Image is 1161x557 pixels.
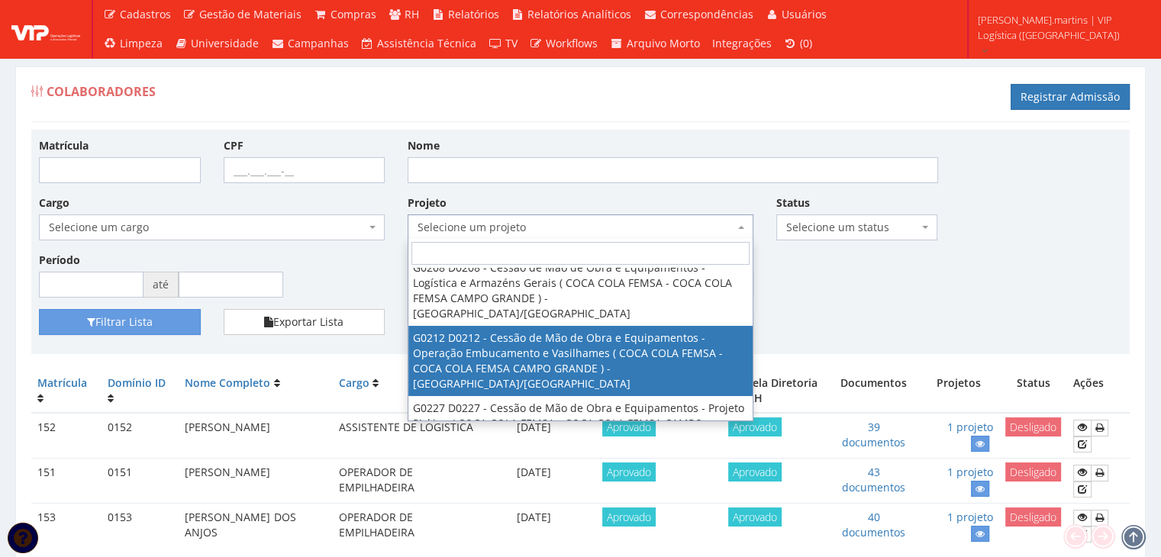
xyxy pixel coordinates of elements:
td: 153 [31,504,102,549]
span: Aprovado [728,507,782,526]
span: Desligado [1005,507,1061,526]
a: 1 projeto [947,420,993,434]
td: 151 [31,459,102,504]
span: Arquivo Morto [627,36,700,50]
span: Cadastros [120,7,171,21]
td: OPERADOR DE EMPILHADEIRA [333,459,492,504]
span: Desligado [1005,417,1061,436]
a: 1 projeto [947,510,993,524]
a: 43 documentos [842,465,905,494]
a: Registrar Admissão [1011,84,1130,110]
span: Desligado [1005,462,1061,481]
a: Assistência Técnica [355,29,483,58]
label: CPF [224,138,243,153]
span: Selecione um status [786,220,919,235]
a: Nome Completo [185,375,270,390]
span: Universidade [191,36,259,50]
td: [PERSON_NAME] [179,413,332,459]
span: Aprovado [728,417,782,436]
span: [PERSON_NAME].martins | VIP Logística ([GEOGRAPHIC_DATA]) [978,12,1141,43]
a: Workflows [524,29,605,58]
span: (0) [800,36,812,50]
td: 0153 [102,504,179,549]
span: Aprovado [602,507,656,526]
span: Selecione um projeto [418,220,734,235]
a: Cargo [339,375,369,390]
a: TV [482,29,524,58]
span: Selecione um cargo [39,214,385,240]
span: Usuários [782,7,827,21]
td: [DATE] [491,504,577,549]
span: Relatórios Analíticos [527,7,631,21]
a: Limpeza [97,29,169,58]
button: Exportar Lista [224,309,385,335]
td: 0152 [102,413,179,459]
td: ASSISTENTE DE LOGISTICA [333,413,492,459]
span: Aprovado [602,417,656,436]
td: 152 [31,413,102,459]
span: Gestão de Materiais [199,7,302,21]
label: Matrícula [39,138,89,153]
span: Colaboradores [47,83,156,100]
td: [PERSON_NAME] [179,459,332,504]
td: [PERSON_NAME] DOS ANJOS [179,504,332,549]
a: 1 projeto [947,465,993,479]
a: Arquivo Morto [604,29,706,58]
span: Aprovado [728,462,782,481]
a: Domínio ID [108,375,166,390]
input: ___.___.___-__ [224,157,385,183]
a: 40 documentos [842,510,905,539]
span: TV [505,36,518,50]
span: Relatórios [448,7,499,21]
td: OPERADOR DE EMPILHADEIRA [333,504,492,549]
th: Documentos [829,369,919,413]
span: Workflows [546,36,598,50]
span: Selecione um status [776,214,938,240]
span: Compras [331,7,376,21]
span: Selecione um cargo [49,220,366,235]
th: Aprovado pela Diretoria RH [681,369,829,413]
li: G0212 D0212 - Cessão de Mão de Obra e Equipamentos - Operação Embucamento e Vasilhames ( COCA COL... [408,326,753,396]
button: Filtrar Lista [39,309,201,335]
span: Campanhas [288,36,349,50]
a: Universidade [169,29,266,58]
a: Integrações [706,29,778,58]
span: RH [405,7,419,21]
a: (0) [778,29,819,58]
li: G0208 D0208 - Cessão de Mão de Obra e Equipamentos - Logística e Armazéns Gerais ( COCA COLA FEMS... [408,256,753,326]
span: Limpeza [120,36,163,50]
th: Status [999,369,1067,413]
td: 0151 [102,459,179,504]
label: Período [39,253,80,268]
span: Assistência Técnica [377,36,476,50]
label: Projeto [408,195,447,211]
a: 39 documentos [842,420,905,449]
td: [DATE] [491,459,577,504]
span: Correspondências [660,7,753,21]
span: Aprovado [602,462,656,481]
span: Selecione um projeto [408,214,753,240]
a: Matrícula [37,375,87,390]
span: Integrações [712,36,772,50]
span: até [144,272,179,298]
td: [DATE] [491,413,577,459]
th: Projetos [918,369,999,413]
label: Nome [408,138,440,153]
label: Status [776,195,810,211]
a: Campanhas [265,29,355,58]
th: Ações [1067,369,1130,413]
img: logo [11,18,80,40]
li: G0227 D0227 - Cessão de Mão de Obra e Equipamentos - Projeto Picking ( COCA COLA FEMSA - COCA COL... [408,396,753,451]
label: Cargo [39,195,69,211]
